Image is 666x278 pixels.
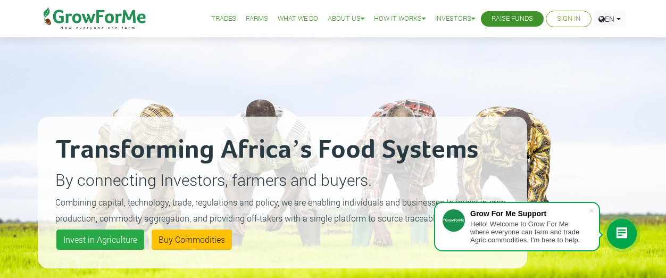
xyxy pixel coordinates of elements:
a: EN [594,11,626,27]
a: Buy Commodities [152,230,232,250]
a: How it Works [374,13,426,24]
a: Investors [435,13,475,24]
small: Combining capital, technology, trade, regulations and policy, we are enabling individuals and bus... [55,197,506,224]
a: Invest in Agriculture [56,230,144,250]
h2: Transforming Africa’s Food Systems [55,134,510,166]
a: Sign In [557,13,580,24]
a: About Us [328,13,364,24]
p: By connecting Investors, farmers and buyers. [55,168,510,192]
div: Hello! Welcome to Grow For Me where everyone can farm and trade Agric commodities. I'm here to help. [470,220,588,244]
div: Grow For Me Support [470,209,588,218]
a: Farms [246,13,268,24]
a: What We Do [278,13,318,24]
a: Raise Funds [492,13,533,24]
a: Trades [211,13,236,24]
